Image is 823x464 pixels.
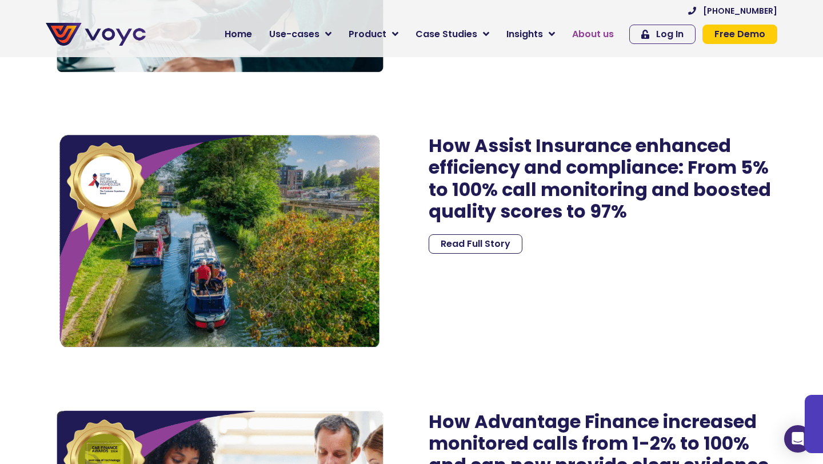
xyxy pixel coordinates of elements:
a: Log In [629,25,696,44]
a: Case Studies [407,23,498,46]
span: Insights [506,27,543,41]
span: Case Studies [416,27,477,41]
a: Use-cases [261,23,340,46]
span: Home [225,27,252,41]
span: Use-cases [269,27,319,41]
a: Insights [498,23,564,46]
span: [PHONE_NUMBER] [703,7,777,15]
a: Read Full Story [429,234,522,254]
img: voyc-full-logo [46,23,146,46]
a: [PHONE_NUMBER] [688,7,777,15]
span: Log In [656,30,684,39]
span: About us [572,27,614,41]
a: Product [340,23,407,46]
h2: How Assist Insurance enhanced efficiency and compliance: From 5% to 100% call monitoring and boos... [429,135,777,223]
a: About us [564,23,622,46]
span: Product [349,27,386,41]
span: Read Full Story [441,239,510,249]
div: Open Intercom Messenger [784,425,812,453]
a: Home [216,23,261,46]
span: Free Demo [714,30,765,39]
a: Free Demo [702,25,777,44]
